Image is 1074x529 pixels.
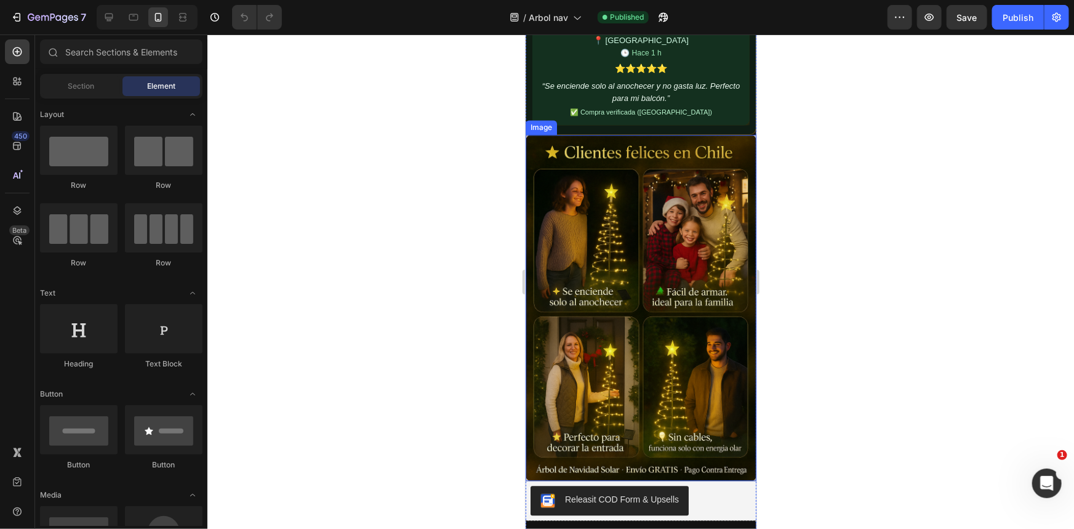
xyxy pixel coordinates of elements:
span: Toggle open [183,283,202,303]
span: Element [147,81,175,92]
span: Toggle open [183,485,202,505]
input: Search Sections & Elements [40,39,202,64]
button: Publish [992,5,1044,30]
span: Save [957,12,977,23]
span: Media [40,490,62,501]
div: Row [40,180,118,191]
div: Text Block [125,358,202,369]
span: Published [610,12,644,23]
div: Row [125,180,202,191]
span: Button [40,389,63,400]
span: Layout [40,109,64,120]
button: 7 [5,5,92,30]
div: Heading [40,358,118,369]
div: Undo/Redo [232,5,282,30]
button: Save [947,5,987,30]
div: Row [125,257,202,269]
div: Publish [1003,11,1033,24]
div: Button [40,459,118,470]
div: Row [40,257,118,269]
div: Button [125,459,202,470]
span: Text [40,288,55,299]
span: 1 [1057,450,1067,460]
span: Toggle open [183,384,202,404]
span: Section [68,81,95,92]
div: 450 [12,131,30,141]
iframe: Intercom live chat [1032,469,1062,498]
div: Beta [9,225,30,235]
span: Toggle open [183,105,202,124]
span: / [523,11,526,24]
iframe: Design area [526,34,756,529]
span: Arbol nav [529,11,568,24]
p: 7 [81,10,86,25]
